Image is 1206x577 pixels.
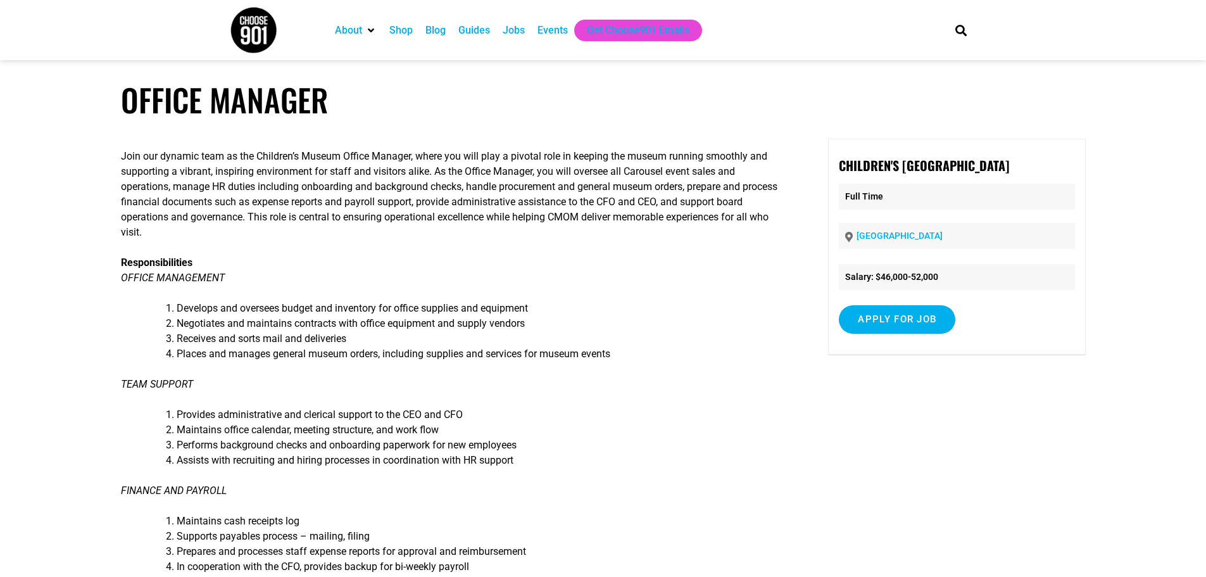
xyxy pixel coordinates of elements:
[177,301,781,316] li: Develops and oversees budget and inventory for office supplies and equipment
[177,346,781,362] li: Places and manages general museum orders, including supplies and services for museum events
[177,422,781,438] li: Maintains office calendar, meeting structure, and work flow
[177,407,781,422] li: Provides administrative and clerical support to the CEO and CFO
[177,331,781,346] li: Receives and sorts mail and deliveries
[121,149,781,240] p: Join our dynamic team as the Children’s Museum Office Manager, where you will play a pivotal role...
[839,184,1074,210] p: Full Time
[389,23,413,38] a: Shop
[587,23,689,38] a: Get Choose901 Emails
[950,20,971,41] div: Search
[335,23,362,38] a: About
[329,20,934,41] nav: Main nav
[177,514,781,529] li: Maintains cash receipts log
[177,529,781,544] li: Supports payables process – mailing, filing
[121,81,1086,118] h1: Office Manager
[121,257,192,269] strong: Responsibilities
[177,559,781,574] li: In cooperation with the CFO, provides backup for bi-weekly payroll
[121,272,225,284] em: OFFICE MANAGEMENT
[839,305,955,334] input: Apply for job
[177,453,781,468] li: Assists with recruiting and hiring processes in coordination with HR support
[425,23,446,38] a: Blog
[177,438,781,453] li: Performs background checks and onboarding paperwork for new employees
[329,20,383,41] div: About
[458,23,490,38] a: Guides
[857,231,943,241] a: [GEOGRAPHIC_DATA]
[503,23,525,38] a: Jobs
[839,264,1074,290] li: Salary: $46,000-52,000
[537,23,568,38] a: Events
[177,544,781,559] li: Prepares and processes staff expense reports for approval and reimbursement
[121,485,227,497] em: FINANCE AND PAYROLL
[177,316,781,331] li: Negotiates and maintains contracts with office equipment and supply vendors
[839,156,1009,175] strong: Children's [GEOGRAPHIC_DATA]
[121,378,193,390] em: TEAM SUPPORT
